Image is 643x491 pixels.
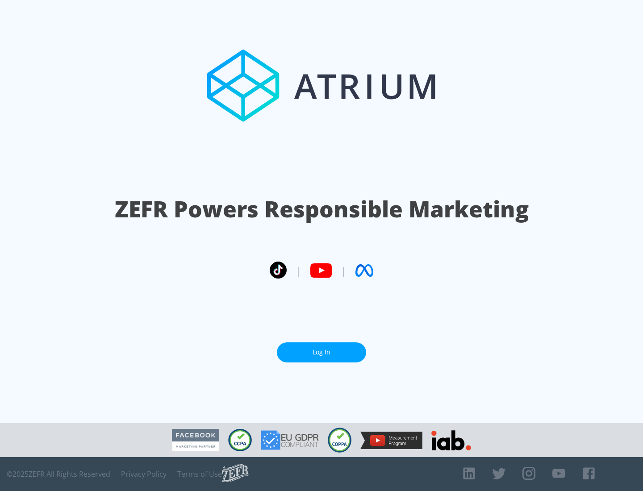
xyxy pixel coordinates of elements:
img: GDPR Compliant [261,430,319,450]
h1: ZEFR Powers Responsible Marketing [115,194,529,225]
img: COPPA Compliant [328,428,351,453]
a: Privacy Policy [121,470,167,479]
img: Facebook Marketing Partner [172,429,219,452]
span: © 2025 ZEFR All Rights Reserved [7,470,110,479]
a: Terms of Use [177,470,222,479]
img: YouTube Measurement Program [360,432,422,449]
span: | [341,264,347,277]
a: Log In [277,342,366,362]
img: IAB [431,430,471,450]
img: CCPA Compliant [228,429,252,451]
span: | [296,264,301,277]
